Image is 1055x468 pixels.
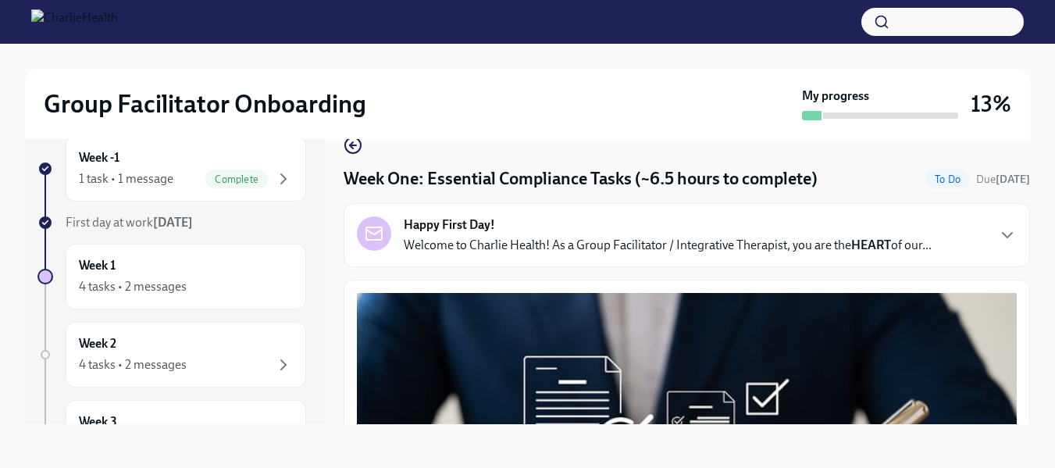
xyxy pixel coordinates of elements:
[37,214,306,231] a: First day at work[DATE]
[344,167,818,191] h4: Week One: Essential Compliance Tasks (~6.5 hours to complete)
[79,257,116,274] h6: Week 1
[971,90,1011,118] h3: 13%
[79,335,116,352] h6: Week 2
[79,170,173,188] div: 1 task • 1 message
[996,173,1030,186] strong: [DATE]
[37,244,306,309] a: Week 14 tasks • 2 messages
[44,88,366,120] h2: Group Facilitator Onboarding
[66,215,193,230] span: First day at work
[79,413,117,430] h6: Week 3
[79,356,187,373] div: 4 tasks • 2 messages
[205,173,268,185] span: Complete
[37,136,306,202] a: Week -11 task • 1 messageComplete
[37,400,306,466] a: Week 3
[153,215,193,230] strong: [DATE]
[37,322,306,388] a: Week 24 tasks • 2 messages
[802,88,869,105] strong: My progress
[79,278,187,295] div: 4 tasks • 2 messages
[404,216,495,234] strong: Happy First Day!
[31,9,118,34] img: CharlieHealth
[976,172,1030,187] span: August 18th, 2025 10:00
[79,149,119,166] h6: Week -1
[851,238,891,252] strong: HEART
[404,237,932,254] p: Welcome to Charlie Health! As a Group Facilitator / Integrative Therapist, you are the of our...
[976,173,1030,186] span: Due
[925,173,970,185] span: To Do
